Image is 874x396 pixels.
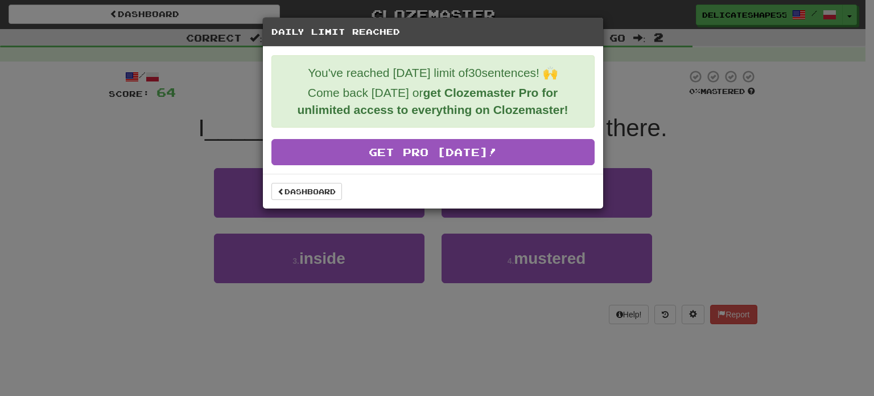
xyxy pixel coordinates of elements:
[271,183,342,200] a: Dashboard
[271,139,595,165] a: Get Pro [DATE]!
[297,86,568,116] strong: get Clozemaster Pro for unlimited access to everything on Clozemaster!
[281,64,586,81] p: You've reached [DATE] limit of 30 sentences! 🙌
[281,84,586,119] p: Come back [DATE] or
[271,26,595,38] h5: Daily Limit Reached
